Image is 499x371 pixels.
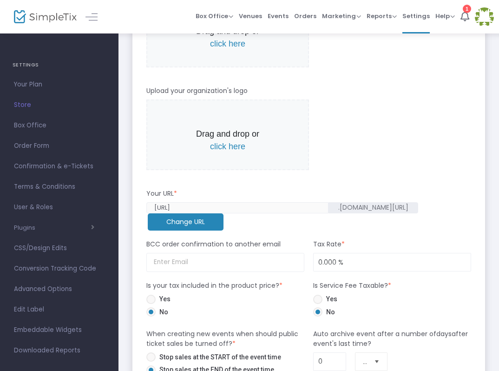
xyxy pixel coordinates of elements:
span: click here [210,39,245,48]
input: Tax Rate [314,253,471,271]
m-panel-subtitle: BCC order confirmation to another email [146,239,281,249]
m-button: Change URL [148,213,223,231]
p: Drag and drop or [189,128,266,153]
span: Store [14,99,105,111]
span: Conversion Tracking Code [14,263,105,275]
span: click here [210,142,245,151]
span: Embeddable Widgets [14,324,105,336]
m-panel-subtitle: Is Service Fee Taxable? [313,281,391,291]
h4: SETTINGS [13,56,106,74]
span: Marketing [322,12,361,20]
span: Box Office [196,12,233,20]
span: Advanced Options [14,283,105,295]
span: Yes [322,294,337,304]
span: Settings [402,4,430,28]
m-panel-subtitle: When creating new events when should public ticket sales be turned off? [146,329,304,349]
span: Box Office [14,119,105,132]
span: Reports [367,12,397,20]
span: Events [268,4,289,28]
span: Help [435,12,455,20]
span: Days [363,357,367,366]
m-panel-subtitle: Is your tax included in the product price? [146,281,282,291]
span: .[DOMAIN_NAME][URL] [338,203,408,212]
button: Select [370,353,383,371]
m-panel-subtitle: Upload your organization's logo [146,86,248,96]
span: Order Form [14,140,105,152]
span: Venues [239,4,262,28]
span: No [156,307,168,317]
p: Drag and drop or [189,25,266,50]
div: 1 [463,5,471,13]
span: CSS/Design Edits [14,242,105,254]
m-panel-subtitle: Auto archive event after a number of after event's last time? [313,329,471,349]
button: Plugins [14,224,94,232]
span: Confirmation & e-Tickets [14,160,105,172]
span: No [322,307,335,317]
span: Your Plan [14,79,105,91]
m-panel-subtitle: Tax Rate [313,239,345,249]
span: Terms & Conditions [14,181,105,193]
input: Enter Email [146,253,304,272]
span: Stop sales at the START of the event time [156,352,281,362]
span: Yes [156,294,171,304]
span: Orders [294,4,316,28]
m-panel-subtitle: Your URL [146,189,177,199]
span: days [436,329,452,338]
span: Edit Label [14,304,105,316]
span: Downloaded Reports [14,344,105,357]
span: User & Roles [14,201,105,213]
